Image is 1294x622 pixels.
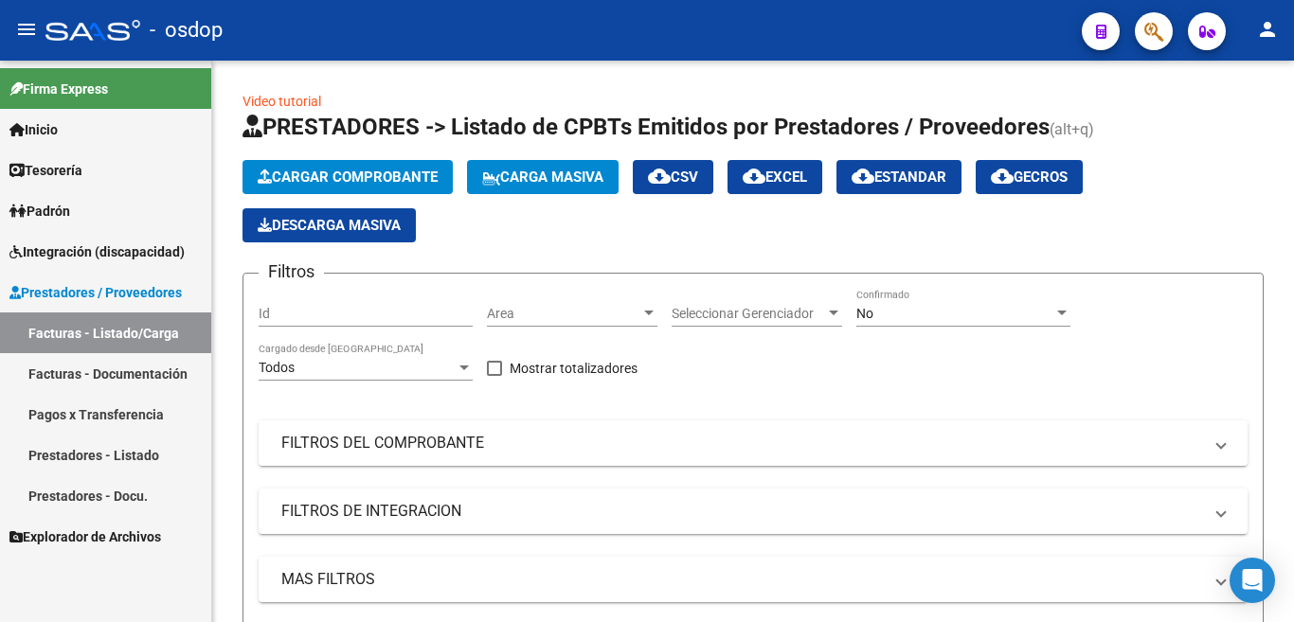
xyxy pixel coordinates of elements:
mat-panel-title: FILTROS DEL COMPROBANTE [281,433,1202,453]
span: (alt+q) [1050,120,1094,138]
app-download-masive: Descarga masiva de comprobantes (adjuntos) [243,208,416,242]
span: Integración (discapacidad) [9,241,185,262]
span: Descarga Masiva [258,217,401,234]
span: Inicio [9,119,58,140]
a: Video tutorial [243,94,321,109]
mat-icon: cloud_download [648,165,671,187]
span: Tesorería [9,160,82,181]
mat-icon: cloud_download [852,165,874,187]
mat-icon: person [1256,18,1279,41]
div: Open Intercom Messenger [1230,558,1275,603]
mat-icon: menu [15,18,38,41]
mat-panel-title: MAS FILTROS [281,569,1202,590]
span: Area [487,306,640,322]
span: Carga Masiva [482,169,603,186]
mat-expansion-panel-header: FILTROS DEL COMPROBANTE [259,420,1248,466]
h3: Filtros [259,258,324,285]
span: Mostrar totalizadores [510,357,638,380]
mat-icon: cloud_download [743,165,765,187]
span: No [856,306,873,321]
button: CSV [633,160,713,194]
mat-expansion-panel-header: MAS FILTROS [259,557,1248,602]
button: EXCEL [728,160,822,194]
span: Todos [259,360,295,375]
span: EXCEL [743,169,807,186]
button: Cargar Comprobante [243,160,453,194]
button: Gecros [976,160,1083,194]
span: Gecros [991,169,1068,186]
mat-icon: cloud_download [991,165,1014,187]
span: Seleccionar Gerenciador [672,306,825,322]
mat-expansion-panel-header: FILTROS DE INTEGRACION [259,489,1248,534]
button: Carga Masiva [467,160,619,194]
span: - osdop [150,9,223,51]
span: Explorador de Archivos [9,526,161,547]
button: Estandar [836,160,962,194]
mat-panel-title: FILTROS DE INTEGRACION [281,501,1202,522]
span: CSV [648,169,698,186]
span: Cargar Comprobante [258,169,438,186]
span: Estandar [852,169,946,186]
span: Prestadores / Proveedores [9,282,182,303]
span: PRESTADORES -> Listado de CPBTs Emitidos por Prestadores / Proveedores [243,114,1050,140]
span: Padrón [9,201,70,222]
span: Firma Express [9,79,108,99]
button: Descarga Masiva [243,208,416,242]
